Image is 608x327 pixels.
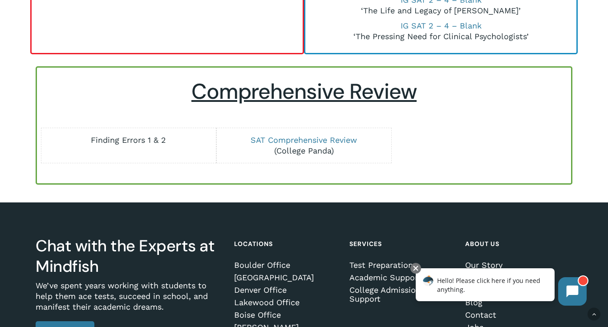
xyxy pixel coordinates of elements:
[234,298,339,307] a: Lakewood Office
[222,135,386,156] p: (College Panda)
[406,261,596,315] iframe: Chatbot
[234,261,339,270] a: Boulder Office
[36,236,223,277] h3: Chat with the Experts at Mindfish
[36,280,223,321] p: We’ve spent years working with students to help them ace tests, succeed in school, and manifest t...
[465,311,570,319] a: Contact
[234,311,339,319] a: Boise Office
[349,286,454,303] a: College Admissions Support
[191,77,417,105] u: Comprehensive Review
[251,135,357,145] a: SAT Comprehensive Review
[401,21,482,30] a: IG SAT 2 – 4 – Blank
[234,236,339,252] h4: Locations
[349,261,454,270] a: Test Preparation
[349,236,454,252] h4: Services
[91,135,166,145] a: Finding Errors 1 & 2
[349,273,454,282] a: Academic Support
[311,20,571,42] p: ‘The Pressing Need for Clinical Psychologists’
[234,286,339,295] a: Denver Office
[234,273,339,282] a: [GEOGRAPHIC_DATA]
[465,261,570,270] a: Our Story
[465,236,570,252] h4: About Us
